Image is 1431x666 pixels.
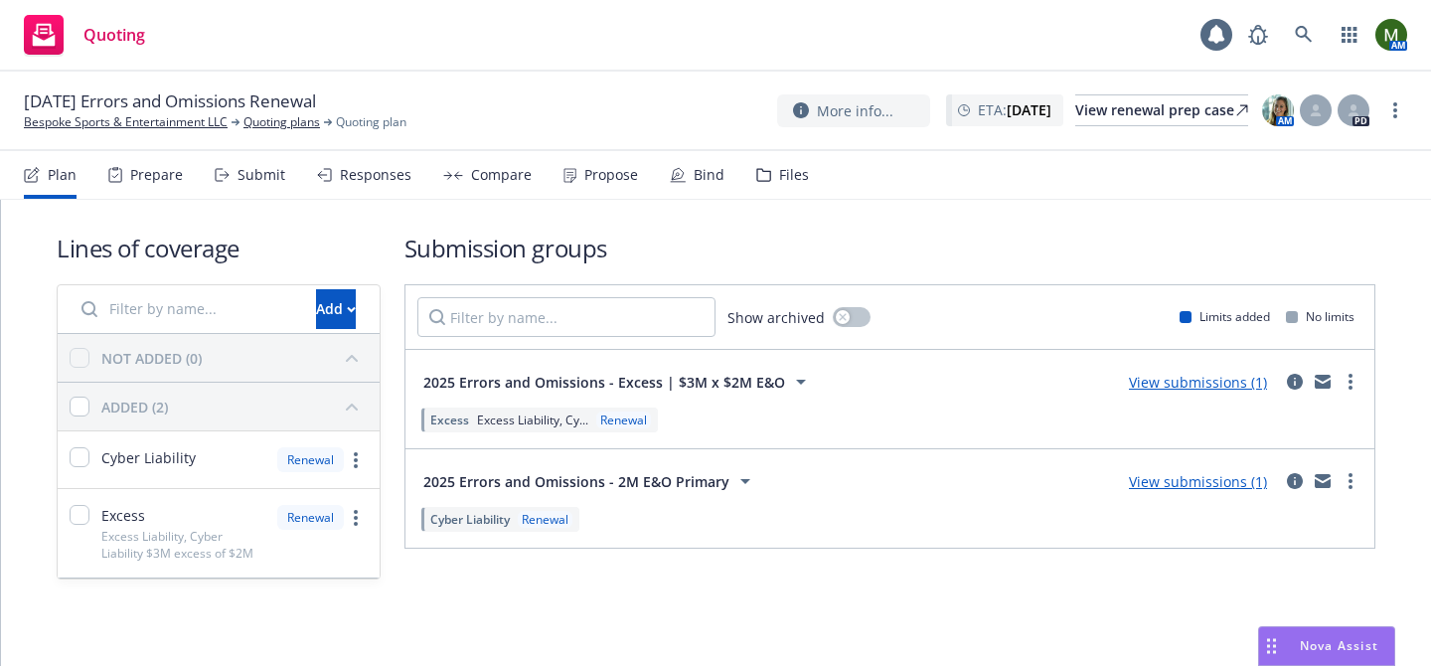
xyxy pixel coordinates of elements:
[101,505,145,526] span: Excess
[817,100,893,121] span: More info...
[344,506,368,530] a: more
[978,99,1051,120] span: ETA :
[1238,15,1278,55] a: Report a Bug
[101,447,196,468] span: Cyber Liability
[101,397,168,417] div: ADDED (2)
[417,297,715,337] input: Filter by name...
[101,391,368,422] button: ADDED (2)
[1259,627,1284,665] div: Drag to move
[423,372,785,393] span: 2025 Errors and Omissions - Excess | $3M x $2M E&O
[24,89,316,113] span: [DATE] Errors and Omissions Renewal
[694,167,724,183] div: Bind
[1129,373,1267,392] a: View submissions (1)
[471,167,532,183] div: Compare
[430,412,469,428] span: Excess
[83,27,145,43] span: Quoting
[1283,469,1307,493] a: circleInformation
[417,362,819,402] button: 2025 Errors and Omissions - Excess | $3M x $2M E&O
[101,348,202,369] div: NOT ADDED (0)
[340,167,411,183] div: Responses
[584,167,638,183] div: Propose
[777,94,930,127] button: More info...
[1180,308,1270,325] div: Limits added
[518,511,572,528] div: Renewal
[316,289,356,329] button: Add
[404,232,1375,264] h1: Submission groups
[779,167,809,183] div: Files
[477,412,588,428] span: Excess Liability, Cy...
[1311,469,1335,493] a: mail
[1339,370,1362,394] a: more
[277,447,344,472] div: Renewal
[1311,370,1335,394] a: mail
[70,289,304,329] input: Filter by name...
[316,290,356,328] div: Add
[430,511,510,528] span: Cyber Liability
[1129,472,1267,491] a: View submissions (1)
[130,167,183,183] div: Prepare
[336,113,406,131] span: Quoting plan
[1300,637,1378,654] span: Nova Assist
[1284,15,1324,55] a: Search
[727,307,825,328] span: Show archived
[596,412,651,428] div: Renewal
[1258,626,1395,666] button: Nova Assist
[1262,94,1294,126] img: photo
[1075,95,1248,125] div: View renewal prep case
[417,461,763,501] button: 2025 Errors and Omissions - 2M E&O Primary
[1286,308,1354,325] div: No limits
[1283,370,1307,394] a: circleInformation
[1075,94,1248,126] a: View renewal prep case
[423,471,729,492] span: 2025 Errors and Omissions - 2M E&O Primary
[48,167,77,183] div: Plan
[277,505,344,530] div: Renewal
[57,232,381,264] h1: Lines of coverage
[344,448,368,472] a: more
[1330,15,1369,55] a: Switch app
[16,7,153,63] a: Quoting
[1007,100,1051,119] strong: [DATE]
[1339,469,1362,493] a: more
[238,167,285,183] div: Submit
[101,528,265,562] span: Excess Liability, Cyber Liability $3M excess of $2M
[1383,98,1407,122] a: more
[24,113,228,131] a: Bespoke Sports & Entertainment LLC
[243,113,320,131] a: Quoting plans
[1375,19,1407,51] img: photo
[101,342,368,374] button: NOT ADDED (0)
